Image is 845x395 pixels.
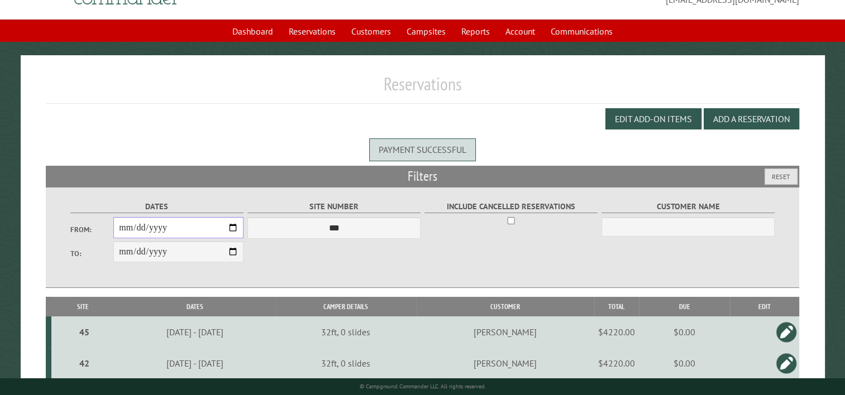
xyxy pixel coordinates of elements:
[601,200,775,213] label: Customer Name
[416,316,594,348] td: [PERSON_NAME]
[639,297,731,316] th: Due
[639,348,731,379] td: $0.00
[594,316,639,348] td: $4220.00
[730,297,799,316] th: Edit
[46,73,799,104] h1: Reservations
[400,21,452,42] a: Campsites
[114,297,275,316] th: Dates
[704,108,799,129] button: Add a Reservation
[544,21,619,42] a: Communications
[594,297,639,316] th: Total
[276,316,417,348] td: 32ft, 0 slides
[594,348,639,379] td: $4220.00
[51,297,114,316] th: Site
[639,316,731,348] td: $0.00
[416,297,594,316] th: Customer
[424,200,598,213] label: Include Cancelled Reservations
[369,138,476,161] div: Payment successful
[276,297,417,316] th: Camper Details
[605,108,701,129] button: Edit Add-on Items
[56,358,112,369] div: 42
[70,224,114,235] label: From:
[360,383,486,390] small: © Campground Commander LLC. All rights reserved.
[70,200,244,213] label: Dates
[70,248,114,259] label: To:
[116,358,274,369] div: [DATE] - [DATE]
[247,200,421,213] label: Site Number
[116,326,274,338] div: [DATE] - [DATE]
[276,348,417,379] td: 32ft, 0 slides
[226,21,280,42] a: Dashboard
[46,166,799,187] h2: Filters
[499,21,542,42] a: Account
[345,21,398,42] a: Customers
[416,348,594,379] td: [PERSON_NAME]
[56,326,112,338] div: 45
[282,21,342,42] a: Reservations
[765,168,798,185] button: Reset
[455,21,497,42] a: Reports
